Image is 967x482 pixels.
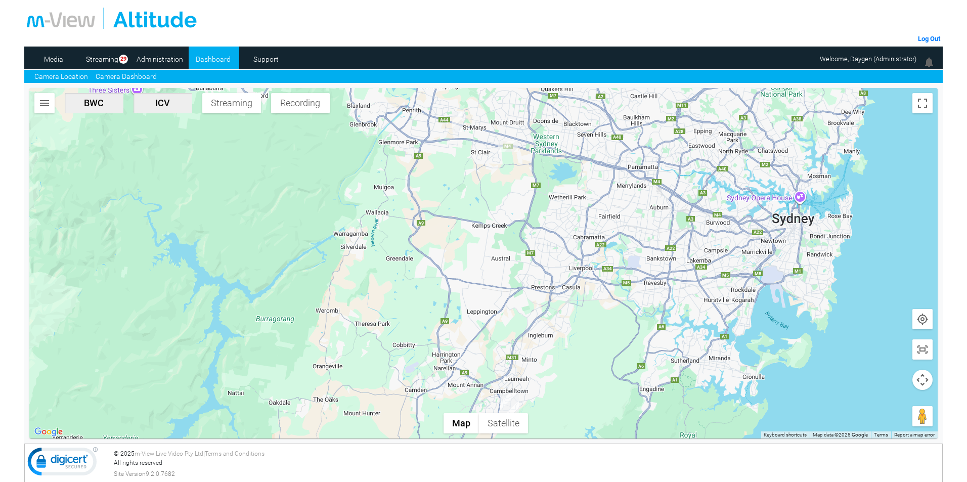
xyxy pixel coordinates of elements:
button: Toggle fullscreen view [912,93,933,113]
span: 9.2.0.7682 [146,469,175,478]
a: Streaming [82,52,122,67]
img: svg+xml,%3Csvg%20xmlns%3D%22http%3A%2F%2Fwww.w3.org%2F2000%2Fsvg%22%20height%3D%2224%22%20viewBox... [916,313,929,325]
div: DG64YH-ICV [500,393,519,415]
div: CN95DF-ICV [498,141,518,152]
img: bell24.png [923,56,935,68]
button: Drag Pegman onto the map to open Street View [912,406,933,426]
a: Dashboard [189,52,238,67]
span: ICV [138,98,188,108]
img: svg+xml,%3Csvg%20xmlns%3D%22http%3A%2F%2Fwww.w3.org%2F2000%2Fsvg%22%20height%3D%2224%22%20viewBox... [38,97,51,109]
div: Site Version [114,469,940,478]
button: ICV [134,93,192,113]
a: Camera Dashboard [96,71,157,82]
span: Recording [275,98,326,108]
a: Media [29,52,78,67]
a: Administration [136,52,185,67]
button: Map camera controls [912,370,933,390]
a: Support [242,52,291,67]
span: Map data ©2025 Google [813,432,868,437]
span: Welcome, Daygen (Administrator) [820,55,916,63]
a: m-View Live Video Pty Ltd [135,450,203,457]
button: Show street map [444,413,479,433]
div: © 2025 | All rights reserved [114,449,940,478]
img: svg+xml,%3Csvg%20xmlns%3D%22http%3A%2F%2Fwww.w3.org%2F2000%2Fsvg%22%20height%3D%2224%22%20viewBox... [916,343,929,356]
img: DigiCert Secured Site Seal [27,447,98,481]
img: Google [32,425,65,439]
button: Recording [271,93,330,113]
a: Camera Location [34,71,88,82]
button: Search [34,93,55,113]
span: 29 [119,55,128,64]
div: DJ75RR-ICV [452,112,462,132]
button: Show satellite imagery [479,413,528,433]
button: Show all cameras [912,339,933,360]
button: Streaming [202,93,261,113]
span: BWC [69,98,119,108]
button: Show user location [912,309,933,329]
button: Keyboard shortcuts [764,431,807,439]
a: Terms and Conditions [205,450,265,457]
a: Terms (opens in new tab) [874,432,888,437]
a: Open this area in Google Maps (opens a new window) [32,425,65,439]
span: Streaming [206,98,257,108]
button: BWC [65,93,123,113]
a: Log Out [918,35,940,42]
a: Report a map error [894,432,935,437]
